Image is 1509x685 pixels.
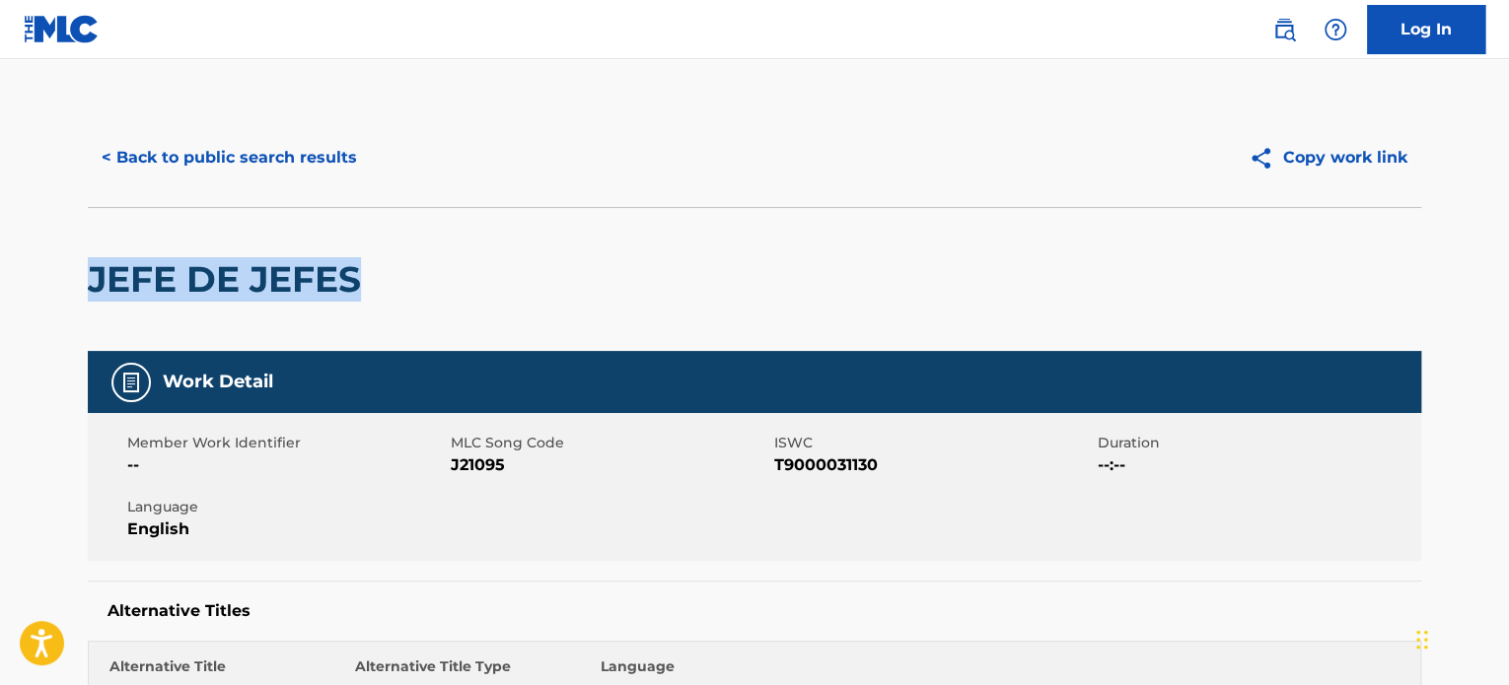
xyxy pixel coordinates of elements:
h2: JEFE DE JEFES [88,257,371,302]
span: MLC Song Code [451,433,769,453]
img: search [1272,18,1296,41]
span: T9000031130 [774,453,1093,477]
button: < Back to public search results [88,133,371,182]
img: MLC Logo [24,15,100,43]
img: help [1324,18,1347,41]
span: J21095 [451,453,769,477]
span: English [127,517,446,541]
h5: Alternative Titles [108,601,1401,621]
button: Copy work link [1235,133,1421,182]
img: Work Detail [119,371,143,394]
span: Duration [1098,433,1416,453]
h5: Work Detail [163,371,273,393]
div: Drag [1416,610,1428,669]
span: ISWC [774,433,1093,453]
span: -- [127,453,446,477]
span: Member Work Identifier [127,433,446,453]
a: Log In [1367,5,1485,54]
iframe: Chat Widget [1410,590,1509,685]
img: Copy work link [1249,146,1283,171]
a: Public Search [1264,10,1304,49]
div: Help [1316,10,1355,49]
span: Language [127,497,446,517]
span: --:-- [1098,453,1416,477]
